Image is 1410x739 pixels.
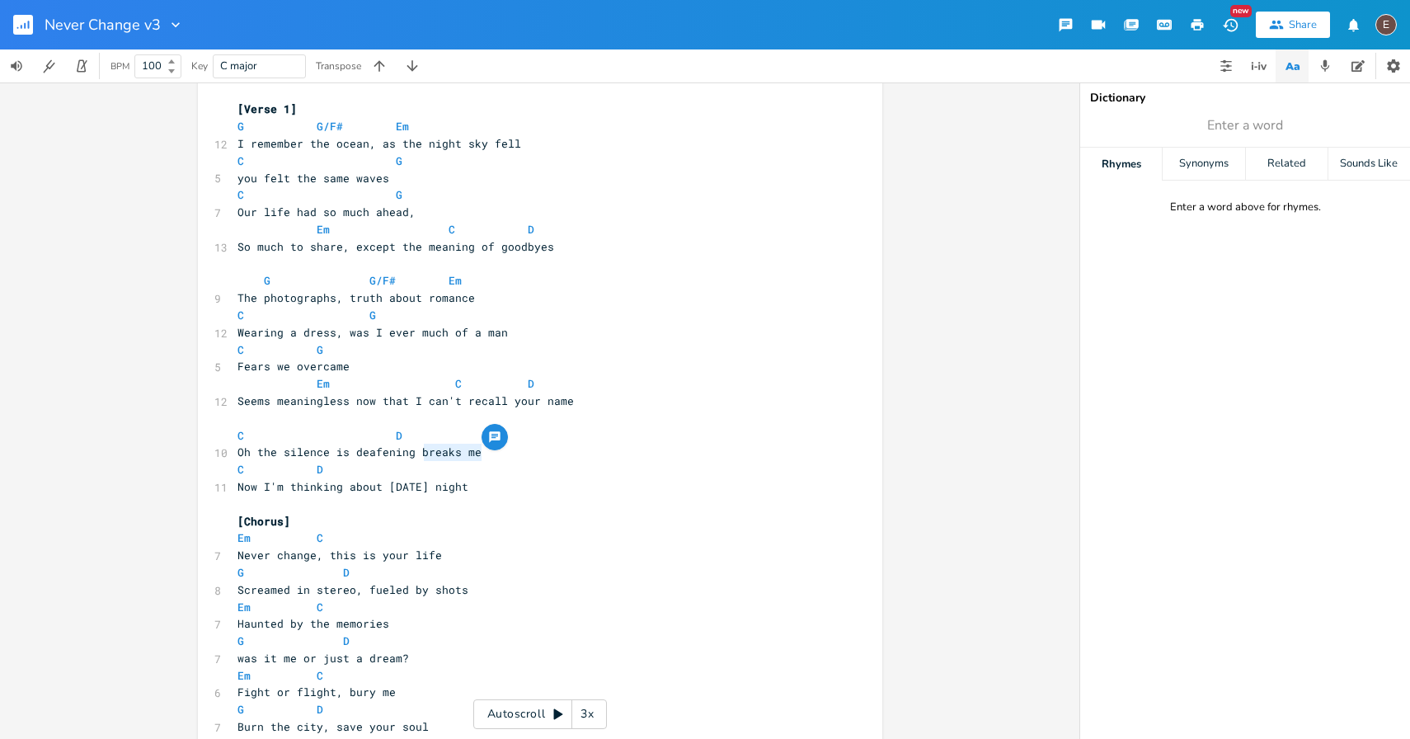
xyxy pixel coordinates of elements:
[237,479,468,494] span: Now I'm thinking about [DATE] night
[1214,10,1247,40] button: New
[396,187,402,202] span: G
[343,565,350,580] span: D
[237,702,244,717] span: G
[237,719,429,734] span: Burn the city, save your soul
[369,308,376,322] span: G
[1170,200,1321,214] div: Enter a word above for rhymes.
[237,325,508,340] span: Wearing a dress, was I ever much of a man
[237,119,244,134] span: G
[572,699,602,729] div: 3x
[1375,14,1397,35] div: edward
[237,582,468,597] span: Screamed in stereo, fueled by shots
[237,651,409,666] span: was it me or just a dream?
[317,702,323,717] span: D
[1090,92,1400,104] div: Dictionary
[237,600,251,614] span: Em
[237,530,251,545] span: Em
[191,61,208,71] div: Key
[237,290,475,305] span: The photographs, truth about romance
[1230,5,1252,17] div: New
[237,205,416,219] span: Our life had so much ahead,
[237,136,521,151] span: I remember the ocean, as the night sky fell
[1375,6,1397,44] button: E
[237,548,442,562] span: Never change, this is your life
[528,376,534,391] span: D
[237,187,244,202] span: C
[396,119,409,134] span: Em
[528,222,534,237] span: D
[1328,148,1410,181] div: Sounds Like
[237,153,244,168] span: C
[1256,12,1330,38] button: Share
[317,222,330,237] span: Em
[237,393,574,408] span: Seems meaningless now that I can't recall your name
[237,514,290,529] span: [Chorus]
[237,359,350,374] span: Fears we overcame
[317,530,323,545] span: C
[473,699,607,729] div: Autoscroll
[237,633,244,648] span: G
[237,308,244,322] span: C
[317,342,323,357] span: G
[317,376,330,391] span: Em
[1080,148,1162,181] div: Rhymes
[220,59,257,73] span: C major
[369,273,396,288] span: G/F#
[237,445,482,459] span: Oh the silence is deafening breaks me
[237,428,244,443] span: C
[237,239,554,254] span: So much to share, except the meaning of goodbyes
[1246,148,1328,181] div: Related
[237,685,396,699] span: Fight or flight, bury me
[317,462,323,477] span: D
[449,222,455,237] span: C
[237,101,297,116] span: [Verse 1]
[316,61,361,71] div: Transpose
[237,565,244,580] span: G
[449,273,462,288] span: Em
[1207,116,1283,135] span: Enter a word
[317,600,323,614] span: C
[455,376,462,391] span: C
[110,62,129,71] div: BPM
[396,153,402,168] span: G
[237,616,389,631] span: Haunted by the memories
[237,342,244,357] span: C
[237,171,389,186] span: you felt the same waves
[1163,148,1244,181] div: Synonyms
[237,462,244,477] span: C
[343,633,350,648] span: D
[317,668,323,683] span: C
[264,273,270,288] span: G
[45,17,161,32] span: Never Change v3
[1289,17,1317,32] div: Share
[317,119,343,134] span: G/F#
[396,428,402,443] span: D
[237,668,251,683] span: Em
